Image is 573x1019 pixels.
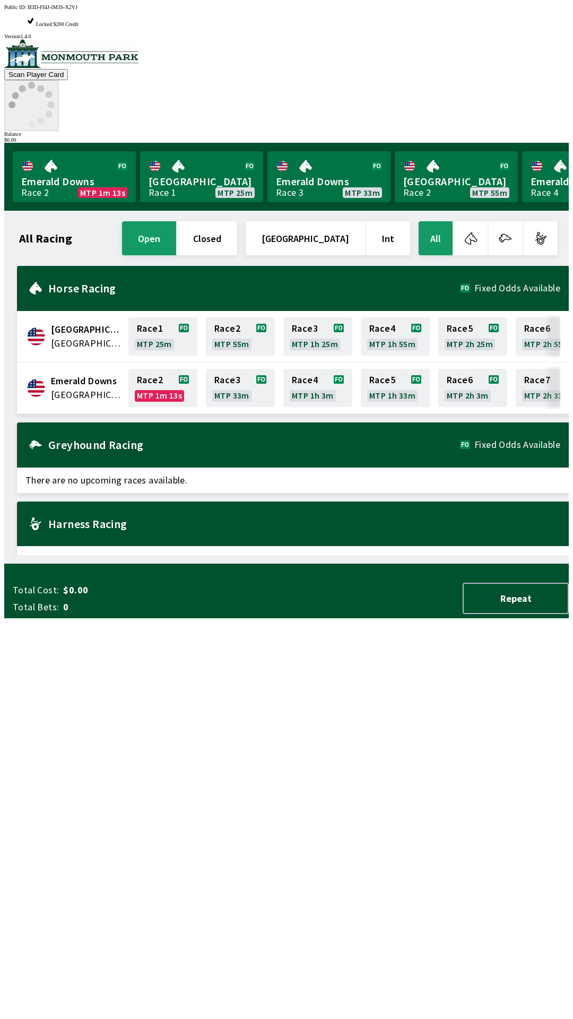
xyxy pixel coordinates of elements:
[206,369,275,407] a: Race3MTP 33m
[28,4,77,10] span: IEID-FI4J-IM3S-X2VJ
[4,4,569,10] div: Public ID:
[419,221,453,255] button: All
[524,324,550,333] span: Race 6
[137,324,163,333] span: Race 1
[267,151,390,202] a: Emerald DownsRace 3MTP 33m
[345,188,380,197] span: MTP 33m
[292,376,318,384] span: Race 4
[63,584,230,597] span: $0.00
[246,221,365,255] button: [GEOGRAPHIC_DATA]
[4,33,569,39] div: Version 1.4.0
[218,188,253,197] span: MTP 25m
[361,369,430,407] a: Race5MTP 1h 33m
[4,69,68,80] button: Scan Player Card
[283,369,352,407] a: Race4MTP 1h 3m
[51,374,122,388] span: Emerald Downs
[4,137,569,143] div: $ 0.00
[128,369,197,407] a: Race2MTP 1m 13s
[447,391,489,400] span: MTP 2h 3m
[13,584,59,597] span: Total Cost:
[214,391,249,400] span: MTP 33m
[474,284,560,292] span: Fixed Odds Available
[524,376,550,384] span: Race 7
[137,340,172,348] span: MTP 25m
[369,324,395,333] span: Race 4
[128,317,197,356] a: Race1MTP 25m
[463,583,569,614] button: Repeat
[48,520,560,528] h2: Harness Racing
[214,340,249,348] span: MTP 55m
[472,592,559,605] span: Repeat
[17,468,569,493] span: There are no upcoming races available.
[524,391,570,400] span: MTP 2h 33m
[177,221,237,255] button: closed
[369,391,415,400] span: MTP 1h 33m
[369,376,395,384] span: Race 5
[474,441,560,449] span: Fixed Odds Available
[438,369,507,407] a: Race6MTP 2h 3m
[4,131,569,137] div: Balance
[292,324,318,333] span: Race 3
[438,317,507,356] a: Race5MTP 2h 25m
[531,188,558,197] div: Race 4
[51,323,122,336] span: Canterbury Park
[149,175,255,188] span: [GEOGRAPHIC_DATA]
[395,151,518,202] a: [GEOGRAPHIC_DATA]Race 2MTP 55m
[140,151,263,202] a: [GEOGRAPHIC_DATA]Race 1MTP 25m
[36,21,79,27] span: Locked $200 Credit
[63,601,230,614] span: 0
[51,336,122,350] span: United States
[206,317,275,356] a: Race2MTP 55m
[214,324,240,333] span: Race 2
[447,376,473,384] span: Race 6
[447,324,473,333] span: Race 5
[122,221,176,255] button: open
[13,151,136,202] a: Emerald DownsRace 2MTP 1m 13s
[21,175,127,188] span: Emerald Downs
[214,376,240,384] span: Race 3
[276,188,303,197] div: Race 3
[403,188,431,197] div: Race 2
[276,175,382,188] span: Emerald Downs
[137,391,182,400] span: MTP 1m 13s
[292,340,338,348] span: MTP 1h 25m
[366,221,410,255] button: Int
[17,546,569,572] span: There are no upcoming races available.
[48,441,460,449] h2: Greyhound Racing
[80,188,125,197] span: MTP 1m 13s
[447,340,493,348] span: MTP 2h 25m
[4,39,138,68] img: venue logo
[137,376,163,384] span: Race 2
[51,388,122,402] span: United States
[472,188,507,197] span: MTP 55m
[13,601,59,614] span: Total Bets:
[369,340,415,348] span: MTP 1h 55m
[48,284,460,292] h2: Horse Racing
[283,317,352,356] a: Race3MTP 1h 25m
[524,340,570,348] span: MTP 2h 55m
[21,188,49,197] div: Race 2
[149,188,176,197] div: Race 1
[403,175,509,188] span: [GEOGRAPHIC_DATA]
[361,317,430,356] a: Race4MTP 1h 55m
[19,234,72,243] h1: All Racing
[292,391,334,400] span: MTP 1h 3m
